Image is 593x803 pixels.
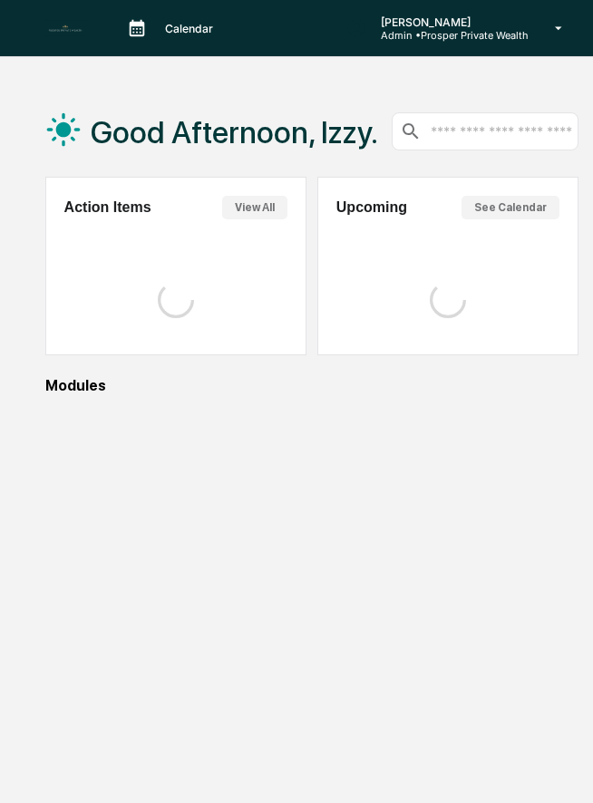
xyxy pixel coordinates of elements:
h2: Action Items [64,199,151,216]
h1: Good Afternoon, Izzy. [91,114,378,150]
img: logo [44,20,87,37]
p: Admin • Prosper Private Wealth [366,29,529,42]
p: [PERSON_NAME] [366,15,529,29]
button: See Calendar [462,196,559,219]
div: Modules [45,377,579,394]
button: View All [222,196,287,219]
h2: Upcoming [336,199,407,216]
p: Calendar [151,22,222,35]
